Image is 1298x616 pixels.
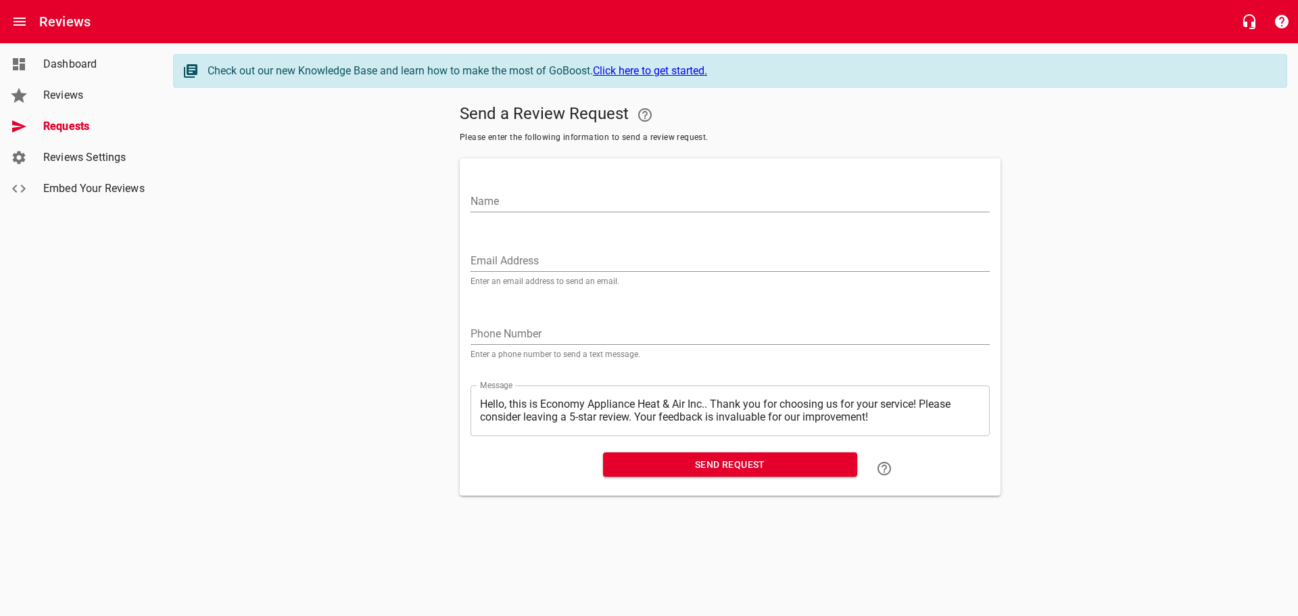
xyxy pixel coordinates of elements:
button: Live Chat [1233,5,1266,38]
p: Enter an email address to send an email. [471,277,990,285]
span: Reviews Settings [43,149,146,166]
button: Open drawer [3,5,36,38]
span: Dashboard [43,56,146,72]
a: Learn how to "Send a Review Request" [868,452,900,485]
span: Requests [43,118,146,135]
span: Send Request [614,456,846,473]
p: Enter a phone number to send a text message. [471,350,990,358]
button: Send Request [603,452,857,477]
span: Please enter the following information to send a review request. [460,131,1001,145]
div: Check out our new Knowledge Base and learn how to make the most of GoBoost. [208,63,1273,79]
a: Click here to get started. [593,64,707,77]
h5: Send a Review Request [460,99,1001,131]
h6: Reviews [39,11,91,32]
span: Embed Your Reviews [43,181,146,197]
a: Your Google or Facebook account must be connected to "Send a Review Request" [629,99,661,131]
span: Reviews [43,87,146,103]
button: Support Portal [1266,5,1298,38]
textarea: Hello, this is Economy Appliance Heat & Air Inc.. Thank you for choosing us for your service! Ple... [480,398,980,423]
